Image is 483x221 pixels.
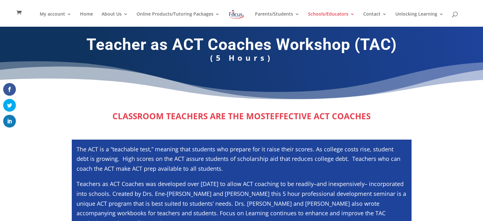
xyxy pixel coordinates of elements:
[40,12,71,27] a: My account
[395,12,444,27] a: Unlocking Learning
[77,144,407,179] p: The ACT is a “teachable test,” meaning that students who prepare for it raise their scores. As co...
[102,12,128,27] a: About Us
[255,12,299,27] a: Parents/Students
[137,12,220,27] a: Online Products/Tutoring Packages
[70,57,413,66] p: (5 Hours)
[308,12,355,27] a: Schools/Educators
[363,12,387,27] a: Contact
[228,9,245,20] img: Focus on Learning
[70,35,413,57] h1: Teacher as ACT Coaches Workshop (TAC)
[80,12,93,27] a: Home
[270,110,371,122] strong: EFFECTIVE ACT COACHES
[112,110,270,122] strong: CLASSROOM TEACHERS ARE THE MOST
